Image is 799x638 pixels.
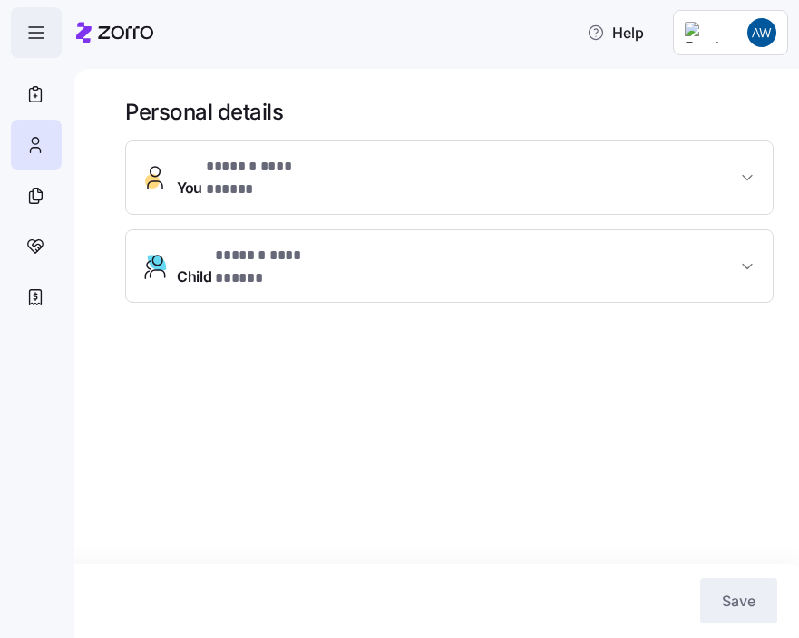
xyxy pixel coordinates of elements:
[177,245,336,288] span: Child
[747,18,776,47] img: 80533712dbfe81d29afc2b83be8e2c2d
[722,590,755,612] span: Save
[572,14,658,51] button: Help
[177,156,329,199] span: You
[125,98,774,126] h1: Personal details
[700,578,777,623] button: Save
[685,22,721,43] img: Employer logo
[587,22,644,43] span: Help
